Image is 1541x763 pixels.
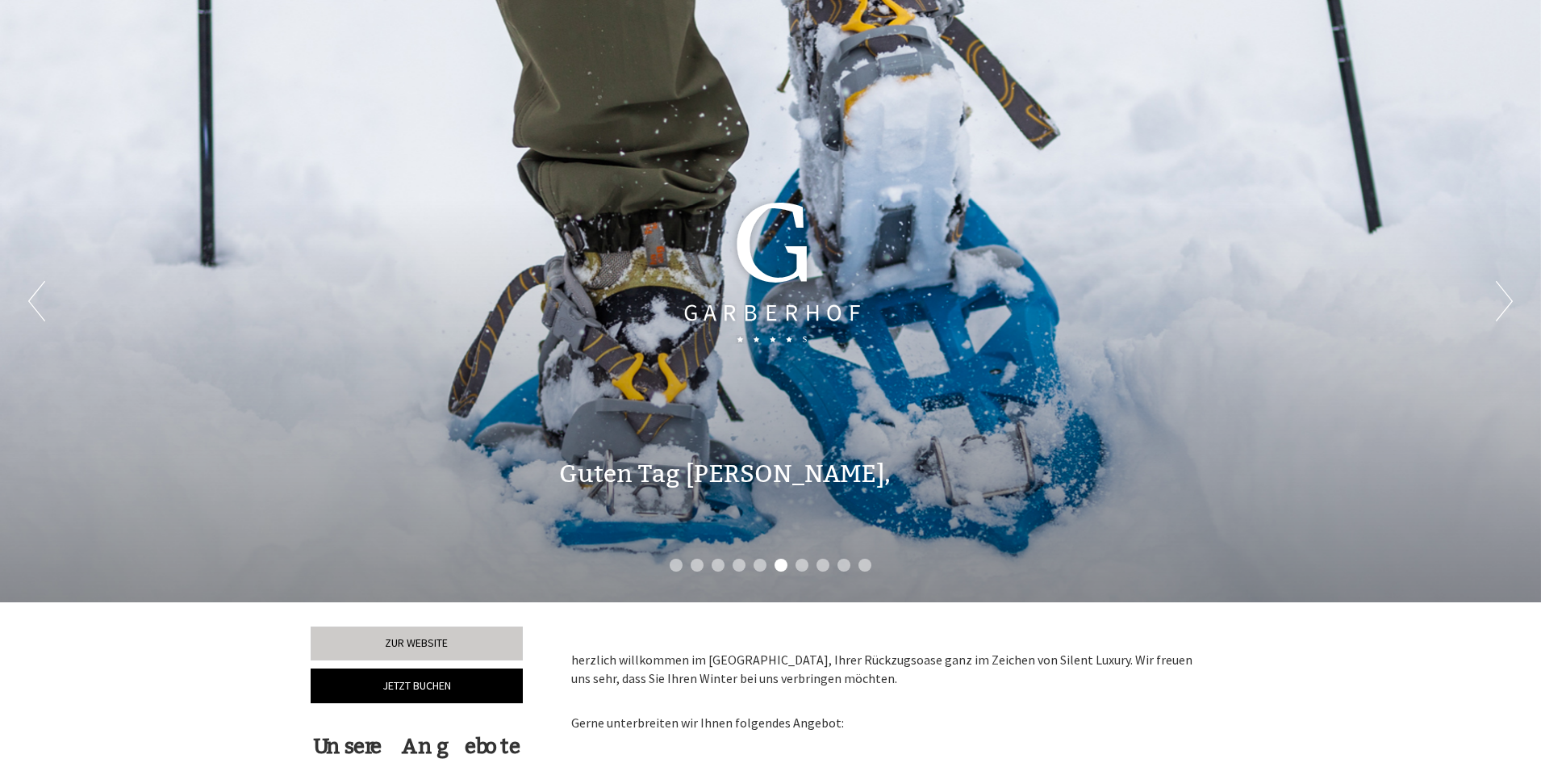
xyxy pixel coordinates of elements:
button: Previous [28,281,45,321]
a: Jetzt buchen [311,669,523,703]
h1: Guten Tag [PERSON_NAME], [559,461,891,488]
div: Unsere Angebote [311,732,523,761]
button: Next [1496,281,1513,321]
p: Gerne unterbreiten wir Ihnen folgendes Angebot: [571,695,1207,732]
p: herzlich willkommen im [GEOGRAPHIC_DATA], Ihrer Rückzugsoase ganz im Zeichen von Silent Luxury. W... [571,651,1207,688]
a: Zur Website [311,627,523,660]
